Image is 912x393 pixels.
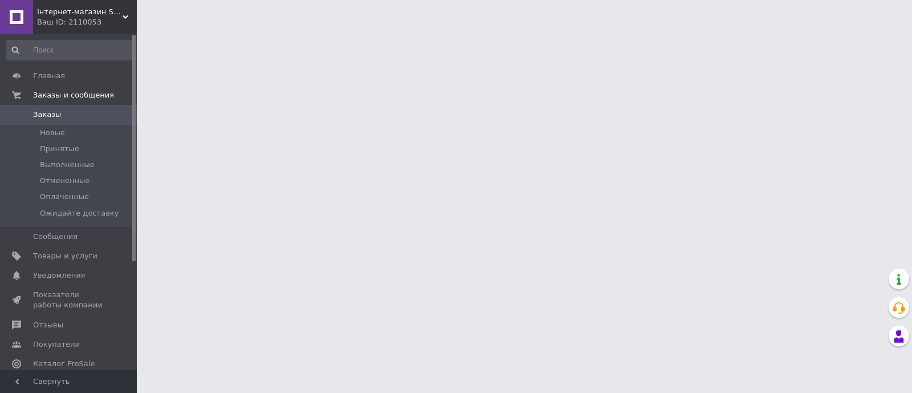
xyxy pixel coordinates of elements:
span: Показатели работы компании [33,290,105,310]
span: Каталог ProSale [33,359,95,369]
span: Отзывы [33,320,63,330]
span: Уведомления [33,270,85,281]
span: Заказы [33,110,61,120]
span: Ожидайте доставку [40,208,119,218]
span: Покупатели [33,339,80,350]
span: Главная [33,71,65,81]
input: Поиск [6,40,135,60]
span: Отмененные [40,176,89,186]
span: Оплаченные [40,192,89,202]
div: Ваш ID: 2110053 [37,17,137,27]
span: Сообщения [33,232,78,242]
span: Товары и услуги [33,251,97,261]
span: Выполненные [40,160,95,170]
span: Новые [40,128,65,138]
span: Заказы и сообщения [33,90,114,100]
span: Інтернет-магазин Splilkina "Trend_obuvi" [37,7,123,17]
span: Принятые [40,144,79,154]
